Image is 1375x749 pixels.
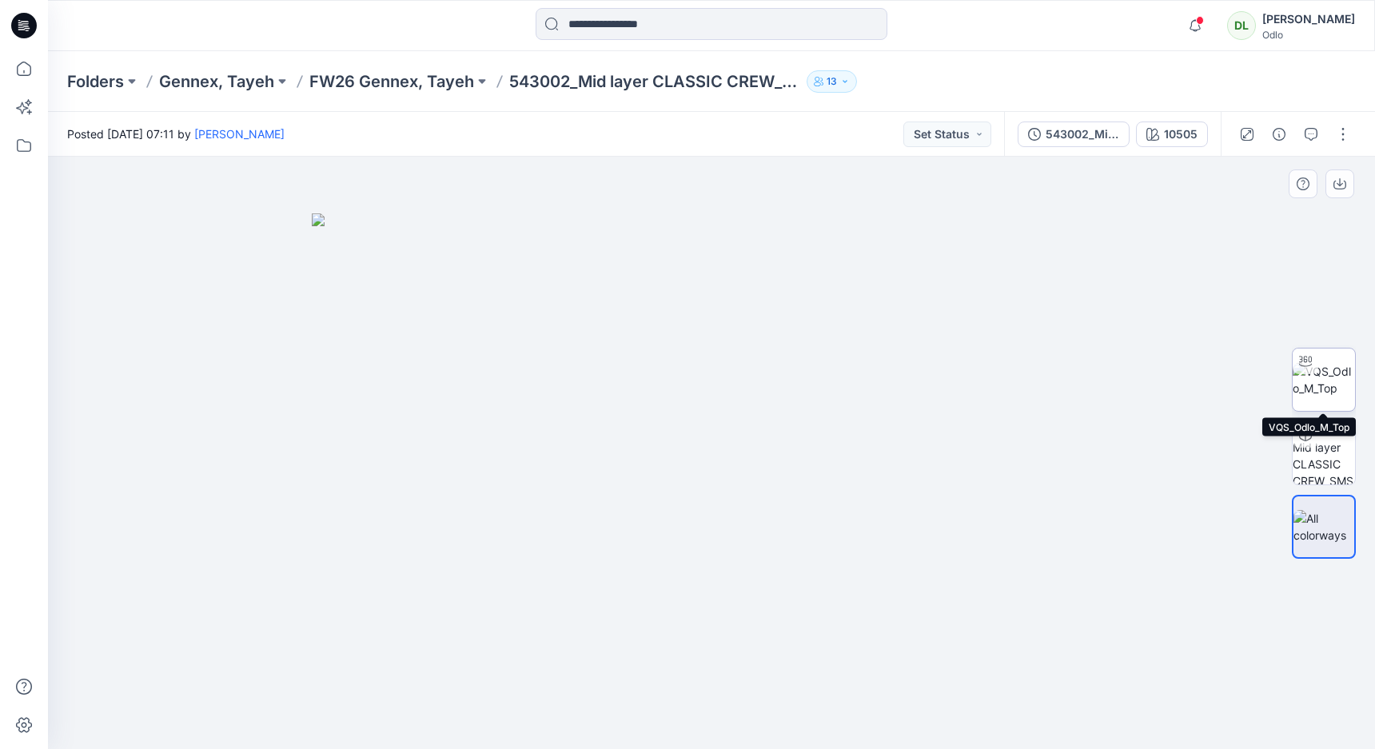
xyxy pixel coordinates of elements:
[1262,10,1355,29] div: [PERSON_NAME]
[1164,125,1198,143] div: 10505
[194,127,285,141] a: [PERSON_NAME]
[1266,122,1292,147] button: Details
[509,70,800,93] p: 543002_Mid layer CLASSIC CREW_SMS_3D
[1018,122,1130,147] button: 543002_Mid layer CLASSIC CREW_SMS_3D
[1136,122,1208,147] button: 10505
[1293,363,1355,396] img: VQS_Odlo_M_Top
[1262,29,1355,41] div: Odlo
[827,73,837,90] p: 13
[67,125,285,142] span: Posted [DATE] 07:11 by
[1293,510,1354,544] img: All colorways
[1293,422,1355,484] img: 543002_Mid layer CLASSIC CREW_SMS_3D 10505
[309,70,474,93] a: FW26 Gennex, Tayeh
[1046,125,1119,143] div: 543002_Mid layer CLASSIC CREW_SMS_3D
[67,70,124,93] a: Folders
[1227,11,1256,40] div: DL
[807,70,857,93] button: 13
[159,70,274,93] a: Gennex, Tayeh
